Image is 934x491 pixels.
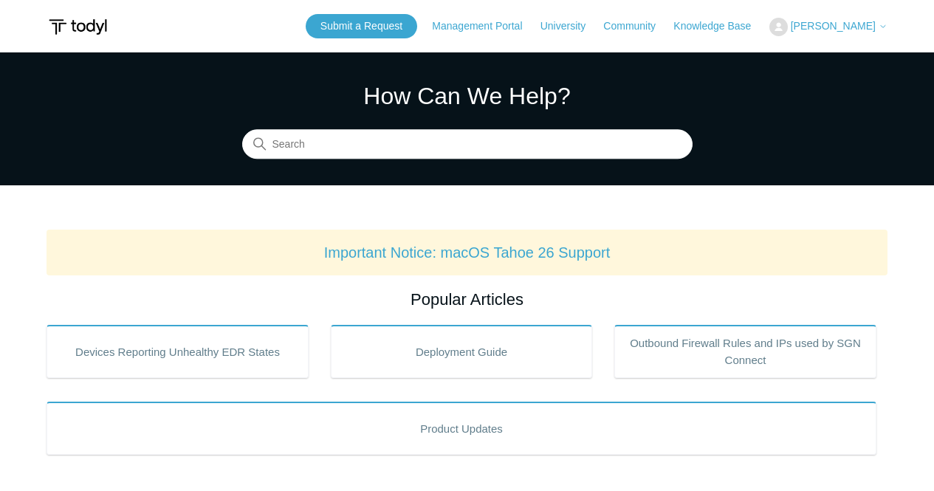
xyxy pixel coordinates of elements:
[47,287,887,312] h2: Popular Articles
[306,14,417,38] a: Submit a Request
[324,244,611,261] a: Important Notice: macOS Tahoe 26 Support
[769,18,887,36] button: [PERSON_NAME]
[47,402,876,455] a: Product Updates
[673,18,766,34] a: Knowledge Base
[603,18,670,34] a: Community
[614,325,876,378] a: Outbound Firewall Rules and IPs used by SGN Connect
[331,325,593,378] a: Deployment Guide
[47,13,109,41] img: Todyl Support Center Help Center home page
[47,325,309,378] a: Devices Reporting Unhealthy EDR States
[242,78,693,114] h1: How Can We Help?
[540,18,600,34] a: University
[432,18,537,34] a: Management Portal
[242,130,693,159] input: Search
[791,20,876,32] span: [PERSON_NAME]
